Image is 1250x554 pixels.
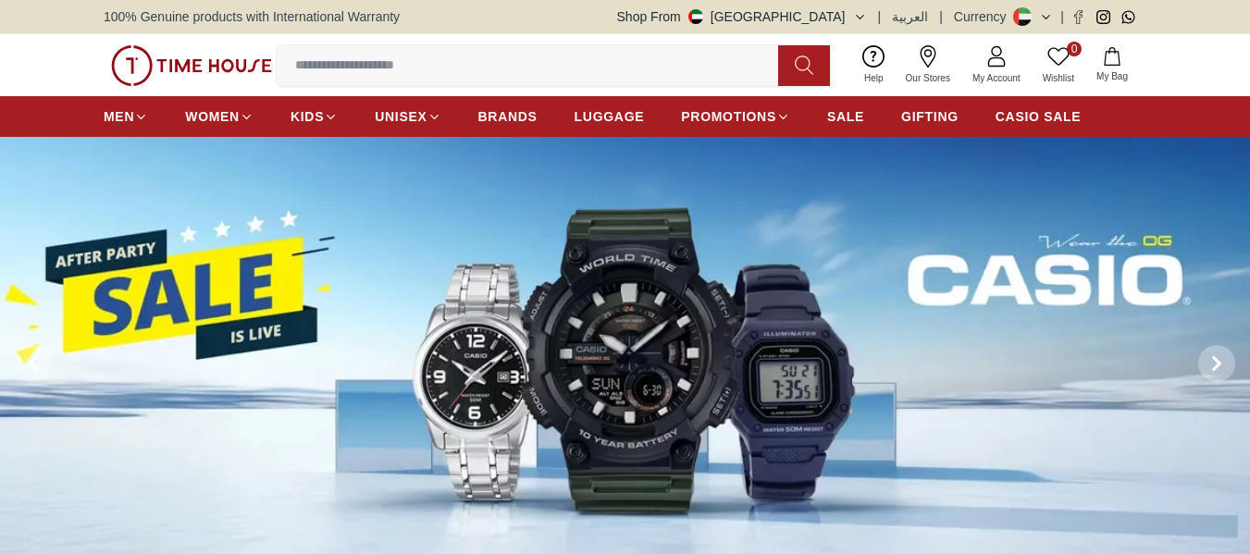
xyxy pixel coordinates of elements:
a: UNISEX [375,100,440,133]
img: United Arab Emirates [688,9,703,24]
span: MEN [104,107,134,126]
a: PROMOTIONS [681,100,790,133]
span: PROMOTIONS [681,107,776,126]
span: UNISEX [375,107,427,126]
a: SALE [827,100,864,133]
span: Wishlist [1035,71,1082,85]
div: Currency [954,7,1014,26]
a: Instagram [1096,10,1110,24]
a: BRANDS [478,100,538,133]
span: My Bag [1089,69,1135,83]
a: Facebook [1071,10,1085,24]
a: Whatsapp [1121,10,1135,24]
a: WOMEN [185,100,254,133]
span: My Account [965,71,1028,85]
span: | [1060,7,1064,26]
span: | [939,7,943,26]
a: LUGGAGE [575,100,645,133]
a: CASIO SALE [996,100,1082,133]
button: My Bag [1085,43,1139,87]
img: ... [111,45,272,86]
span: | [878,7,882,26]
span: Help [857,71,891,85]
a: MEN [104,100,148,133]
span: Our Stores [898,71,958,85]
span: GIFTING [901,107,959,126]
span: SALE [827,107,864,126]
span: WOMEN [185,107,240,126]
button: العربية [892,7,928,26]
span: CASIO SALE [996,107,1082,126]
span: 100% Genuine products with International Warranty [104,7,400,26]
a: 0Wishlist [1032,42,1085,89]
a: GIFTING [901,100,959,133]
a: Our Stores [895,42,961,89]
span: KIDS [291,107,324,126]
a: Help [853,42,895,89]
span: LUGGAGE [575,107,645,126]
span: BRANDS [478,107,538,126]
span: 0 [1067,42,1082,56]
button: Shop From[GEOGRAPHIC_DATA] [617,7,867,26]
a: KIDS [291,100,338,133]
